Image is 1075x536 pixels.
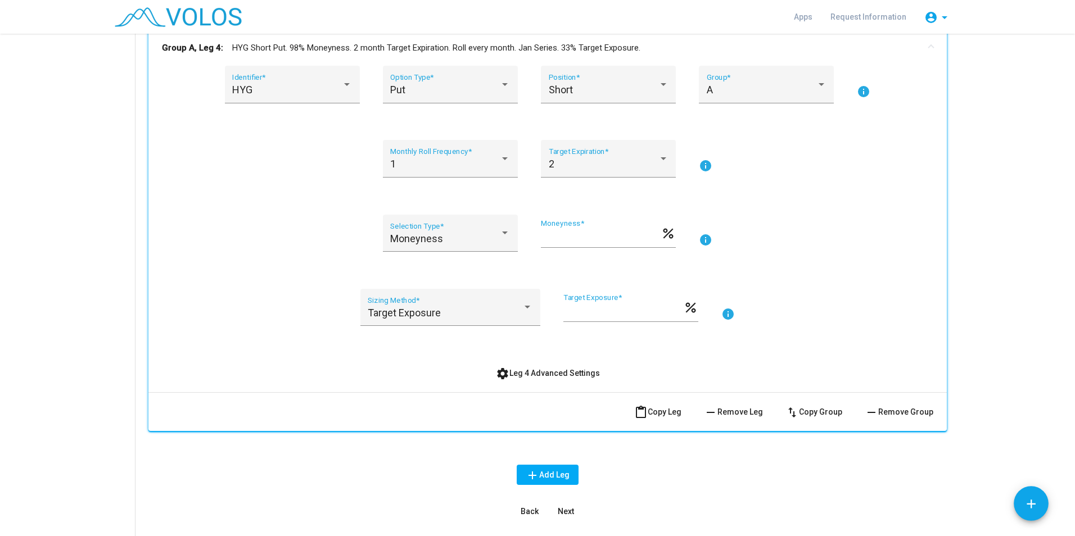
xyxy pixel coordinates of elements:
button: Copy Group [776,402,851,422]
mat-icon: percent [661,225,676,239]
mat-icon: info [699,159,712,172]
mat-icon: swap_vert [785,406,799,419]
span: Apps [794,12,812,21]
span: Target Exposure [368,307,441,319]
button: Add icon [1014,486,1049,521]
button: Leg 4 Advanced Settings [487,363,609,383]
span: Back [521,507,539,516]
span: Leg 4 Advanced Settings [496,369,600,378]
mat-panel-title: HYG Short Put. 98% Moneyness. 2 month Target Expiration. Roll every month. Jan Series. 33% Target... [162,42,920,54]
span: Remove Group [865,407,933,416]
mat-icon: info [699,233,712,247]
span: 2 [549,158,554,170]
span: Put [390,84,405,96]
mat-icon: account_circle [924,11,938,24]
span: Add Leg [526,470,570,479]
mat-icon: content_paste [634,406,648,419]
mat-icon: info [857,85,870,98]
span: Remove Leg [704,407,763,416]
mat-icon: remove [704,406,717,419]
mat-icon: arrow_drop_down [938,11,951,24]
a: Request Information [821,7,915,27]
mat-icon: add [526,469,539,482]
b: Group A, Leg 4: [162,42,223,54]
button: Next [548,501,584,521]
span: Short [549,84,573,96]
button: Back [512,501,548,521]
span: A [707,84,713,96]
span: Copy Leg [634,407,681,416]
span: 1 [390,158,396,170]
div: Group A, Leg 4:HYG Short Put. 98% Moneyness. 2 month Target Expiration. Roll every month. Jan Ser... [148,66,947,430]
button: Add Leg [517,465,579,485]
span: Next [558,507,574,516]
button: Copy Leg [625,402,690,422]
mat-icon: remove [865,406,878,419]
mat-icon: info [721,307,735,321]
span: Copy Group [785,407,842,416]
span: Request Information [830,12,906,21]
span: Moneyness [390,233,443,244]
mat-icon: add [1024,497,1038,511]
button: Remove Leg [695,402,772,422]
mat-expansion-panel-header: Group A, Leg 4:HYG Short Put. 98% Moneyness. 2 month Target Expiration. Roll every month. Jan Ser... [148,30,947,66]
span: HYG [232,84,252,96]
mat-icon: percent [683,299,698,313]
mat-icon: settings [496,367,509,380]
a: Apps [785,7,821,27]
button: Remove Group [856,402,942,422]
